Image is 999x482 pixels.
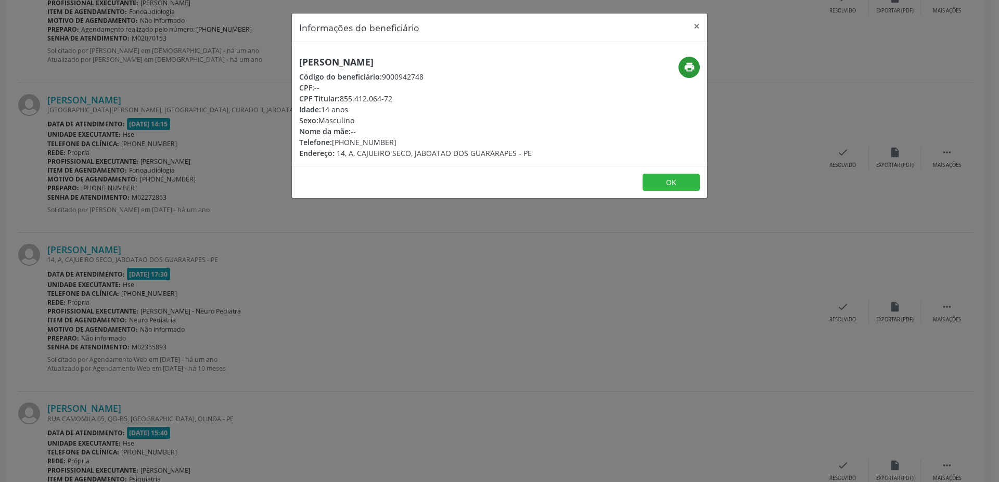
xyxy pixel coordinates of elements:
div: -- [299,126,532,137]
span: 14, A, CAJUEIRO SECO, JABOATAO DOS GUARARAPES - PE [337,148,532,158]
span: Nome da mãe: [299,126,351,136]
button: OK [643,174,700,191]
h5: Informações do beneficiário [299,21,419,34]
span: CPF Titular: [299,94,340,103]
div: 855.412.064-72 [299,93,532,104]
button: Close [686,14,707,39]
i: print [684,61,695,73]
div: -- [299,82,532,93]
span: Idade: [299,105,321,114]
div: 9000942748 [299,71,532,82]
div: Masculino [299,115,532,126]
div: 14 anos [299,104,532,115]
span: Sexo: [299,115,318,125]
span: CPF: [299,83,314,93]
span: Telefone: [299,137,332,147]
button: print [678,57,700,78]
h5: [PERSON_NAME] [299,57,532,68]
span: Endereço: [299,148,335,158]
span: Código do beneficiário: [299,72,382,82]
div: [PHONE_NUMBER] [299,137,532,148]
